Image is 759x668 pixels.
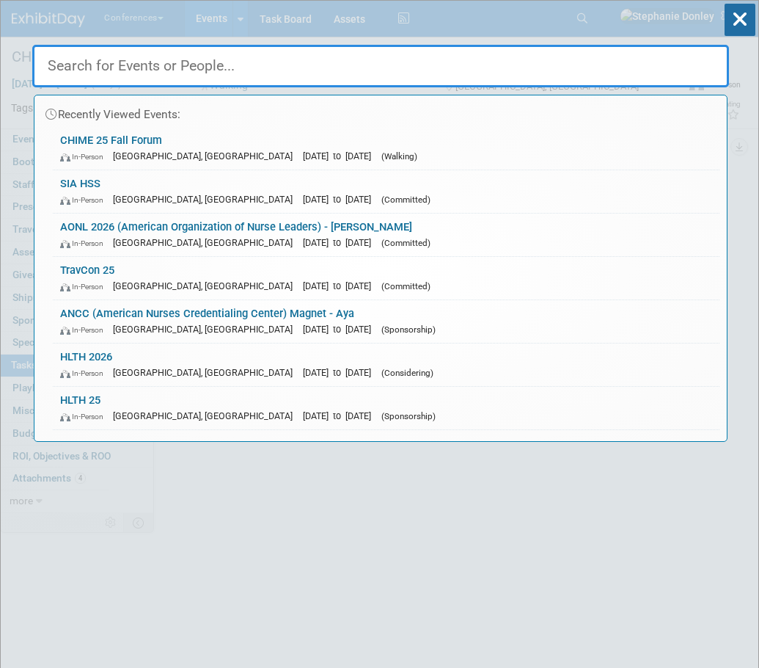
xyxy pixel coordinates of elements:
[381,411,436,421] span: (Sponsorship)
[113,410,300,421] span: [GEOGRAPHIC_DATA], [GEOGRAPHIC_DATA]
[53,300,719,343] a: ANCC (American Nurses Credentialing Center) Magnet - Aya In-Person [GEOGRAPHIC_DATA], [GEOGRAPHIC...
[53,344,719,386] a: HLTH 2026 In-Person [GEOGRAPHIC_DATA], [GEOGRAPHIC_DATA] [DATE] to [DATE] (Considering)
[113,237,300,248] span: [GEOGRAPHIC_DATA], [GEOGRAPHIC_DATA]
[60,152,110,161] span: In-Person
[53,214,719,256] a: AONL 2026 (American Organization of Nurse Leaders) - [PERSON_NAME] In-Person [GEOGRAPHIC_DATA], [...
[381,368,433,378] span: (Considering)
[381,281,430,291] span: (Committed)
[381,151,417,161] span: (Walking)
[381,324,436,335] span: (Sponsorship)
[60,325,110,335] span: In-Person
[53,170,719,213] a: SIA HSS In-Person [GEOGRAPHIC_DATA], [GEOGRAPHIC_DATA] [DATE] to [DATE] (Committed)
[303,410,378,421] span: [DATE] to [DATE]
[32,45,729,87] input: Search for Events or People...
[53,257,719,299] a: TravCon 25 In-Person [GEOGRAPHIC_DATA], [GEOGRAPHIC_DATA] [DATE] to [DATE] (Committed)
[53,387,719,429] a: HLTH 25 In-Person [GEOGRAPHIC_DATA], [GEOGRAPHIC_DATA] [DATE] to [DATE] (Sponsorship)
[303,194,378,205] span: [DATE] to [DATE]
[303,237,378,248] span: [DATE] to [DATE]
[113,150,300,161] span: [GEOGRAPHIC_DATA], [GEOGRAPHIC_DATA]
[60,239,110,248] span: In-Person
[60,369,110,378] span: In-Person
[381,238,430,248] span: (Committed)
[303,280,378,291] span: [DATE] to [DATE]
[303,324,378,335] span: [DATE] to [DATE]
[60,412,110,421] span: In-Person
[42,95,719,127] div: Recently Viewed Events:
[53,127,719,170] a: CHIME 25 Fall Forum In-Person [GEOGRAPHIC_DATA], [GEOGRAPHIC_DATA] [DATE] to [DATE] (Walking)
[113,194,300,205] span: [GEOGRAPHIC_DATA], [GEOGRAPHIC_DATA]
[113,367,300,378] span: [GEOGRAPHIC_DATA], [GEOGRAPHIC_DATA]
[303,150,378,161] span: [DATE] to [DATE]
[381,195,430,205] span: (Committed)
[113,280,300,291] span: [GEOGRAPHIC_DATA], [GEOGRAPHIC_DATA]
[113,324,300,335] span: [GEOGRAPHIC_DATA], [GEOGRAPHIC_DATA]
[60,282,110,291] span: In-Person
[60,195,110,205] span: In-Person
[303,367,378,378] span: [DATE] to [DATE]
